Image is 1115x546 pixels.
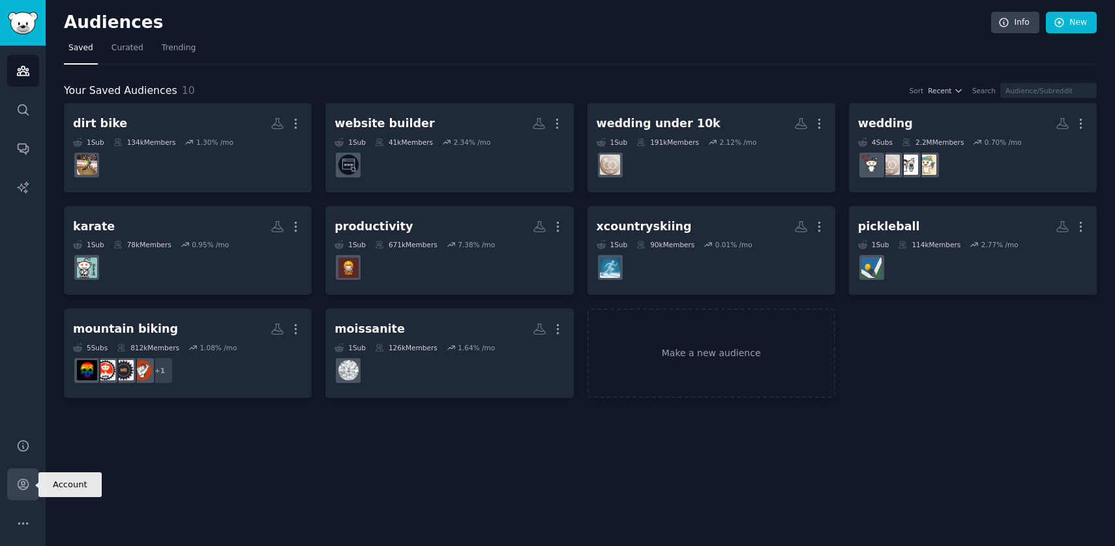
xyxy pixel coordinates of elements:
img: karate [77,258,97,278]
div: xcountryskiing [597,219,692,235]
h2: Audiences [64,12,991,33]
img: WebsiteBuilder [338,155,359,175]
div: 1.30 % /mo [196,138,233,147]
div: moissanite [334,321,405,337]
div: 7.38 % /mo [458,240,495,249]
div: 1.08 % /mo [200,343,237,352]
img: mountainbikes [113,360,134,380]
a: wedding under 10k1Sub191kMembers2.12% /moWeddingsunder10k [587,103,835,192]
a: mountain biking5Subs812kMembers1.08% /mo+1xbikingmountainbikesmountainbikingMTB [64,309,312,398]
a: Curated [107,38,148,65]
div: 90k Members [636,240,694,249]
a: Trending [157,38,200,65]
div: 2.34 % /mo [454,138,491,147]
div: 134k Members [113,138,176,147]
div: 191k Members [636,138,699,147]
div: 1.64 % /mo [458,343,495,352]
div: 1 Sub [73,240,104,249]
img: Pickleball [861,258,882,278]
a: Make a new audience [587,309,835,398]
a: website builder1Sub41kMembers2.34% /moWebsiteBuilder [325,103,573,192]
div: 1 Sub [334,343,366,352]
img: Dirtbikes [77,155,97,175]
img: GummySearch logo [8,12,38,35]
span: Curated [111,42,143,54]
div: 0.95 % /mo [192,240,229,249]
img: xbiking [132,360,152,380]
span: Your Saved Audiences [64,83,177,99]
div: dirt bike [73,115,127,132]
a: Saved [64,38,98,65]
div: 78k Members [113,240,171,249]
div: productivity [334,219,413,235]
div: 1 Sub [597,240,628,249]
a: moissanite1Sub126kMembers1.64% /moMoissanite [325,309,573,398]
span: Trending [162,42,196,54]
div: 126k Members [375,343,438,352]
div: 5 Sub s [73,343,108,352]
div: 1 Sub [73,138,104,147]
div: 41k Members [375,138,433,147]
img: Weddingsunder10k [600,155,620,175]
div: 2.12 % /mo [719,138,756,147]
span: Saved [68,42,93,54]
div: 0.01 % /mo [715,240,752,249]
div: karate [73,219,115,235]
div: website builder [334,115,434,132]
div: 1 Sub [334,138,366,147]
img: Moissanite [338,360,359,380]
span: 10 [182,84,195,97]
img: xcountryskiing [600,258,620,278]
img: Productivitycafe [338,258,359,278]
div: 812k Members [117,343,179,352]
a: productivity1Sub671kMembers7.38% /moProductivitycafe [325,206,573,296]
div: wedding under 10k [597,115,721,132]
div: mountain biking [73,321,178,337]
img: MTB [77,360,97,380]
a: xcountryskiing1Sub90kMembers0.01% /moxcountryskiing [587,206,835,296]
div: 671k Members [375,240,438,249]
img: mountainbiking [95,360,115,380]
div: + 1 [146,357,173,384]
a: dirt bike1Sub134kMembers1.30% /moDirtbikes [64,103,312,192]
div: 1 Sub [334,240,366,249]
a: karate1Sub78kMembers0.95% /mokarate [64,206,312,296]
div: 1 Sub [597,138,628,147]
